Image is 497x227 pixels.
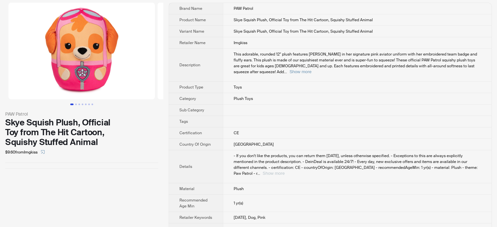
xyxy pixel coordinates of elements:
[290,69,311,74] button: Expand
[8,3,155,99] img: Skye Squish Plush, Official Toy from The Hit Cartoon, Squishy Stuffed Animal Skye Squish Plush, O...
[88,104,90,105] button: Go to slide 6
[41,150,45,154] span: select
[234,17,373,23] span: Skye Squish Plush, Official Toy from The Hit Cartoon, Squishy Stuffed Animal
[70,104,74,105] button: Go to slide 1
[91,104,93,105] button: Go to slide 7
[179,96,196,101] span: Category
[82,104,83,105] button: Go to slide 4
[234,142,274,147] span: [GEOGRAPHIC_DATA]
[5,110,158,118] div: PAW Patrol
[179,186,194,191] span: Material
[179,85,203,90] span: Product Type
[179,119,188,124] span: Tags
[234,201,243,206] span: 1 yr(s)
[234,6,253,11] span: PAW Patrol
[85,104,87,105] button: Go to slide 5
[263,171,285,176] button: Expand
[179,130,202,136] span: Certification
[78,104,80,105] button: Go to slide 3
[234,52,477,74] span: This adorable, rounded 12" plush features [PERSON_NAME] in her signature pink aviator uniform wit...
[234,130,239,136] span: CE
[234,153,478,176] span: - If you don't like the products, you can return them [DATE], unless otherwise specified. - Excep...
[157,3,304,99] img: Skye Squish Plush, Official Toy from The Hit Cartoon, Squishy Stuffed Animal Skye Squish Plush, O...
[179,215,212,220] span: Retailer Keywords
[179,142,211,147] span: Country Of Origin
[234,29,373,34] span: Skye Squish Plush, Official Toy from The Hit Cartoon, Squishy Stuffed Animal
[234,186,244,191] span: Plush
[234,40,247,45] span: Imgkiss
[179,6,202,11] span: Brand Name
[179,107,204,113] span: Sub Category
[179,17,206,23] span: Product Name
[179,198,207,209] span: Recommended Age Min
[234,215,265,220] span: [DATE], Dog, Pink
[179,164,192,169] span: Details
[234,153,481,176] div: - If you don't like the products, you can return them within 30 days, unless otherwise specified....
[234,85,242,90] span: Toys
[5,147,158,157] div: $9.60 from Imgkiss
[75,104,77,105] button: Go to slide 2
[179,40,206,45] span: Retailer Name
[257,171,260,176] span: ...
[5,118,158,147] div: Skye Squish Plush, Official Toy from The Hit Cartoon, Squishy Stuffed Animal
[234,96,253,101] span: Plush Toys
[234,51,481,75] div: This adorable, rounded 12" plush features Skye in her signature pink aviator uniform with her emb...
[179,29,204,34] span: Variant Name
[179,62,200,68] span: Description
[284,69,287,74] span: ...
